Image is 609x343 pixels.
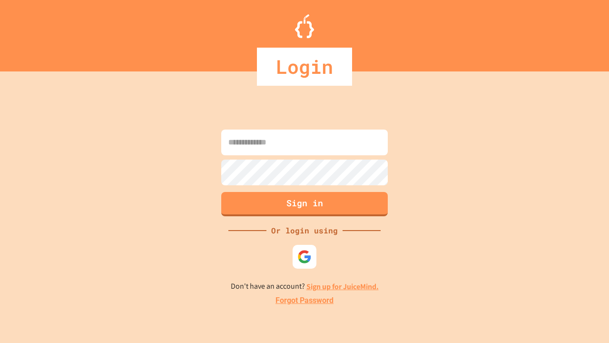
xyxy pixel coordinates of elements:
[266,225,343,236] div: Or login using
[306,282,379,292] a: Sign up for JuiceMind.
[275,295,334,306] a: Forgot Password
[295,14,314,38] img: Logo.svg
[569,305,599,333] iframe: chat widget
[221,192,388,216] button: Sign in
[297,250,312,264] img: google-icon.svg
[530,263,599,304] iframe: chat widget
[257,48,352,86] div: Login
[231,281,379,293] p: Don't have an account?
